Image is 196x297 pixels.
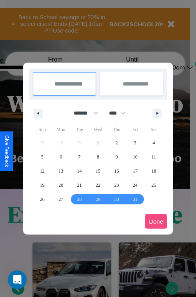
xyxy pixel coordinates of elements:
[77,164,82,178] span: 14
[107,123,126,136] span: Thu
[40,164,45,178] span: 12
[145,164,163,178] button: 18
[114,164,119,178] span: 16
[145,214,167,229] button: Done
[33,123,51,136] span: Sun
[60,150,62,164] span: 6
[126,164,144,178] button: 17
[70,150,89,164] button: 7
[8,270,27,289] iframe: Intercom live chat
[134,136,136,150] span: 3
[107,192,126,206] button: 30
[145,136,163,150] button: 4
[133,150,138,164] span: 10
[51,123,70,136] span: Mon
[33,178,51,192] button: 19
[40,178,45,192] span: 19
[70,192,89,206] button: 28
[107,136,126,150] button: 2
[41,150,44,164] span: 5
[77,192,82,206] span: 28
[115,136,118,150] span: 2
[151,164,156,178] span: 18
[152,136,155,150] span: 4
[89,192,107,206] button: 29
[133,178,138,192] span: 24
[145,123,163,136] span: Sat
[133,164,138,178] span: 17
[97,136,99,150] span: 1
[107,178,126,192] button: 23
[4,135,9,167] div: Give Feedback
[89,164,107,178] button: 15
[70,123,89,136] span: Tue
[89,178,107,192] button: 22
[70,178,89,192] button: 21
[145,178,163,192] button: 25
[96,164,100,178] span: 15
[51,192,70,206] button: 27
[51,150,70,164] button: 6
[89,136,107,150] button: 1
[126,136,144,150] button: 3
[114,192,119,206] span: 30
[126,192,144,206] button: 31
[89,123,107,136] span: Wed
[89,150,107,164] button: 8
[58,192,63,206] span: 27
[51,178,70,192] button: 20
[58,178,63,192] span: 20
[133,192,138,206] span: 31
[151,178,156,192] span: 25
[96,192,100,206] span: 29
[96,178,100,192] span: 22
[70,164,89,178] button: 14
[77,178,82,192] span: 21
[33,150,51,164] button: 5
[126,178,144,192] button: 24
[78,150,81,164] span: 7
[58,164,63,178] span: 13
[126,123,144,136] span: Fri
[97,150,99,164] span: 8
[126,150,144,164] button: 10
[33,192,51,206] button: 26
[40,192,45,206] span: 26
[115,150,118,164] span: 9
[107,150,126,164] button: 9
[145,150,163,164] button: 11
[107,164,126,178] button: 16
[151,150,156,164] span: 11
[51,164,70,178] button: 13
[33,164,51,178] button: 12
[114,178,119,192] span: 23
